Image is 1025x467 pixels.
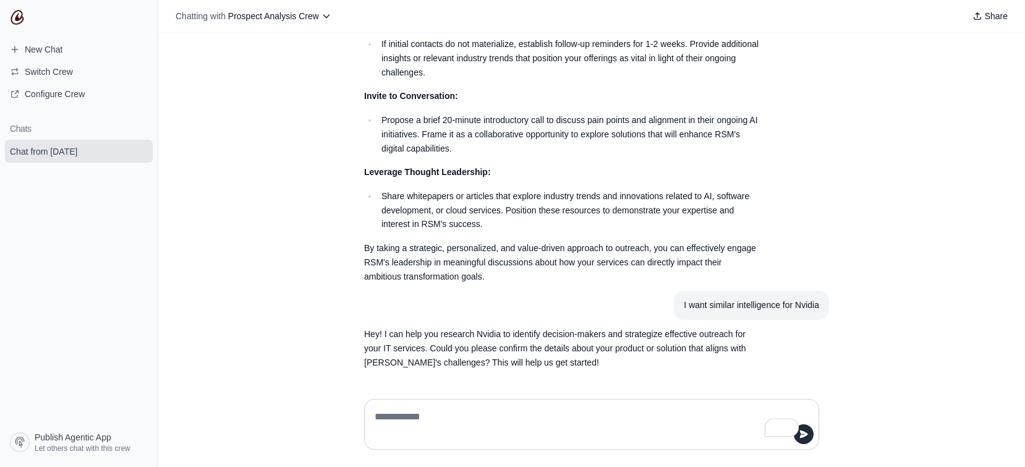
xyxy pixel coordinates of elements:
strong: Leverage Thought Leadership: [364,167,491,177]
p: Hey! I can help you research Nvidia to identify decision-makers and strategize effective outreach... [364,327,760,369]
span: Share [985,10,1008,22]
a: Configure Crew [5,84,153,104]
button: Switch Crew [5,62,153,82]
button: Share [968,7,1013,25]
iframe: Chat Widget [963,408,1025,467]
span: New Chat [25,43,62,56]
button: Chatting with Prospect Analysis Crew [171,7,336,25]
span: Chatting with [176,10,226,22]
span: Configure Crew [25,88,85,100]
li: Share whitepapers or articles that explore industry trends and innovations related to AI, softwar... [378,189,760,231]
li: If initial contacts do not materialize, establish follow-up reminders for 1-2 weeks. Provide addi... [378,37,760,79]
span: Switch Crew [25,66,73,78]
li: Propose a brief 20-minute introductory call to discuss pain points and alignment in their ongoing... [378,113,760,155]
span: Let others chat with this crew [35,443,130,453]
section: User message [674,291,829,320]
section: Response [354,320,770,377]
span: Publish Agentic App [35,431,111,443]
span: Prospect Analysis Crew [228,11,319,21]
div: I want similar intelligence for Nvidia [684,298,819,312]
a: Publish Agentic App Let others chat with this crew [5,427,153,457]
img: CrewAI Logo [10,10,25,25]
a: New Chat [5,40,153,59]
strong: Invite to Conversation: [364,91,458,101]
textarea: To enrich screen reader interactions, please activate Accessibility in Grammarly extension settings [372,407,804,442]
p: By taking a strategic, personalized, and value-driven approach to outreach, you can effectively e... [364,241,760,283]
span: Chat from [DATE] [10,145,77,158]
a: Chat from [DATE] [5,140,153,163]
